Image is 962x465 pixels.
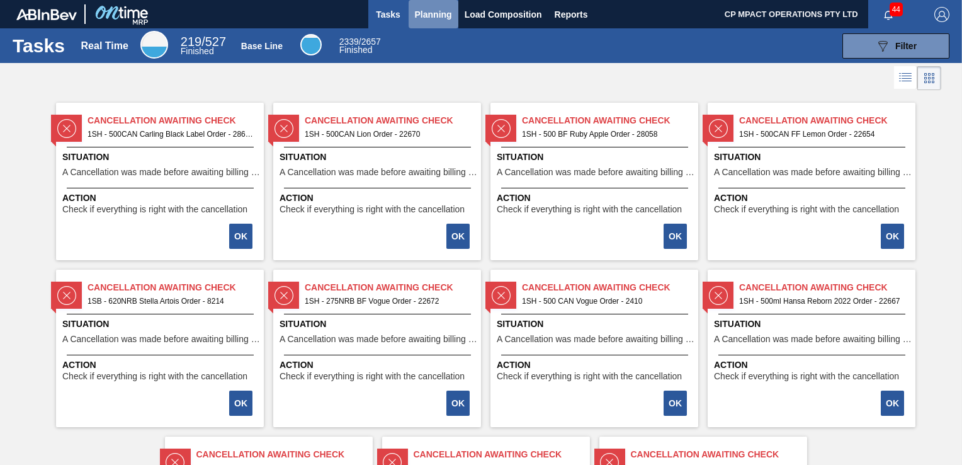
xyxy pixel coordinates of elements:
span: Filter [895,41,917,51]
div: Base Line [241,41,283,51]
span: Action [497,359,695,372]
img: status [274,119,293,138]
span: 1SH - 500 BF Ruby Apple Order - 28058 [522,127,688,141]
button: OK [446,224,470,249]
span: Action [497,192,695,205]
span: Cancellation Awaiting Check [522,281,698,294]
div: Complete task: 2265292 [665,389,688,417]
span: 219 [181,35,201,49]
span: 1SH - 500CAN Lion Order - 22670 [305,127,471,141]
span: Check if everything is right with the cancellation [714,205,899,214]
span: 44 [890,3,903,16]
span: Finished [339,45,373,55]
span: 1SB - 620NRB Stella Artois Order - 8214 [88,294,254,308]
span: A Cancellation was made before awaiting billing stage [497,168,695,177]
span: Planning [415,7,452,22]
button: OK [881,391,904,416]
span: / 2657 [339,37,381,47]
span: Tasks [375,7,402,22]
h1: Tasks [13,38,65,53]
span: A Cancellation was made before awaiting billing stage [62,335,261,344]
span: Reports [555,7,588,22]
span: Action [62,192,261,205]
div: Real Time [181,37,226,55]
button: Filter [842,33,949,59]
span: 2339 [339,37,359,47]
img: TNhmsLtSVTkK8tSr43FrP2fwEKptu5GPRR3wAAAABJRU5ErkJggg== [16,9,77,20]
span: Cancellation Awaiting Check [739,281,915,294]
span: A Cancellation was made before awaiting billing stage [497,335,695,344]
img: status [709,286,728,305]
img: status [57,119,76,138]
span: Cancellation Awaiting Check [88,281,264,294]
span: 1SH - 500 CAN Vogue Order - 2410 [522,294,688,308]
span: Situation [714,151,912,164]
span: Check if everything is right with the cancellation [497,372,682,381]
div: Base Line [300,34,322,55]
div: Real Time [81,40,128,52]
span: 1SH - 500CAN Carling Black Label Order - 28615 [88,127,254,141]
span: Cancellation Awaiting Check [414,448,590,461]
div: Real Time [140,31,168,59]
span: Cancellation Awaiting Check [196,448,373,461]
img: status [709,119,728,138]
span: Action [62,359,261,372]
button: OK [446,391,470,416]
button: Notifications [868,6,908,23]
span: Cancellation Awaiting Check [522,114,698,127]
span: Check if everything is right with the cancellation [280,205,465,214]
span: / 527 [181,35,226,49]
span: Check if everything is right with the cancellation [62,205,247,214]
span: 1SH - 275NRB BF Vogue Order - 22672 [305,294,471,308]
span: Situation [280,318,478,331]
span: Situation [280,151,478,164]
button: OK [664,224,687,249]
div: List Vision [894,66,917,90]
div: Complete task: 2265286 [665,222,688,250]
span: A Cancellation was made before awaiting billing stage [62,168,261,177]
div: Base Line [339,38,381,54]
span: Action [280,192,478,205]
img: status [492,119,511,138]
span: Cancellation Awaiting Check [631,448,807,461]
img: status [274,286,293,305]
img: status [492,286,511,305]
span: Action [280,359,478,372]
img: Logout [934,7,949,22]
span: Check if everything is right with the cancellation [280,372,465,381]
div: Complete task: 2265289 [230,389,254,417]
button: OK [881,224,904,249]
span: Cancellation Awaiting Check [88,114,264,127]
img: status [57,286,76,305]
div: Complete task: 2265283 [230,222,254,250]
span: Situation [497,318,695,331]
span: Situation [714,318,912,331]
button: OK [664,391,687,416]
span: 1SH - 500CAN FF Lemon Order - 22654 [739,127,905,141]
span: Cancellation Awaiting Check [305,281,481,294]
span: Finished [181,46,214,56]
div: Complete task: 2265291 [448,389,471,417]
div: Card Vision [917,66,941,90]
span: 1SH - 500ml Hansa Reborn 2022 Order - 22667 [739,294,905,308]
span: Cancellation Awaiting Check [305,114,481,127]
span: A Cancellation was made before awaiting billing stage [714,335,912,344]
span: A Cancellation was made before awaiting billing stage [714,168,912,177]
span: Check if everything is right with the cancellation [714,372,899,381]
span: A Cancellation was made before awaiting billing stage [280,168,478,177]
button: OK [229,224,252,249]
span: Check if everything is right with the cancellation [497,205,682,214]
button: OK [229,391,252,416]
span: Action [714,192,912,205]
div: Complete task: 2265287 [882,222,905,250]
div: Complete task: 2265285 [448,222,471,250]
span: A Cancellation was made before awaiting billing stage [280,335,478,344]
span: Cancellation Awaiting Check [739,114,915,127]
span: Check if everything is right with the cancellation [62,372,247,381]
span: Situation [497,151,695,164]
div: Complete task: 2265381 [882,389,905,417]
span: Load Composition [465,7,542,22]
span: Action [714,359,912,372]
span: Situation [62,151,261,164]
span: Situation [62,318,261,331]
